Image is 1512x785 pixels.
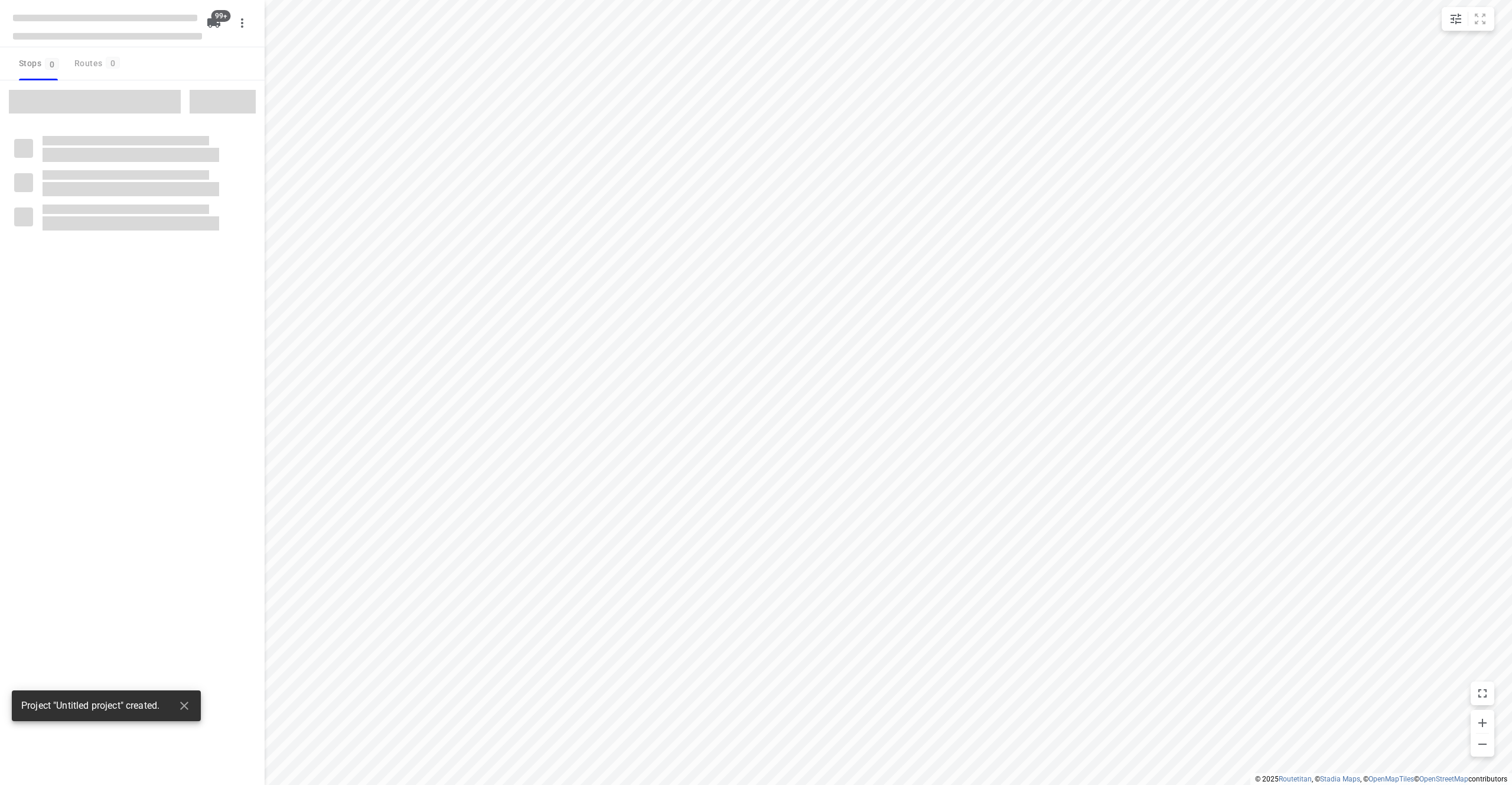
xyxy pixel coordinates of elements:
[1255,775,1507,783] li: © 2025 , © , © © contributors
[21,699,159,713] span: Project "Untitled project" created.
[1320,775,1360,783] a: Stadia Maps
[1279,775,1312,783] a: Routetitan
[1368,775,1414,783] a: OpenMapTiles
[1419,775,1468,783] a: OpenStreetMap
[1444,7,1468,31] button: Map settings
[1442,7,1494,31] div: small contained button group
